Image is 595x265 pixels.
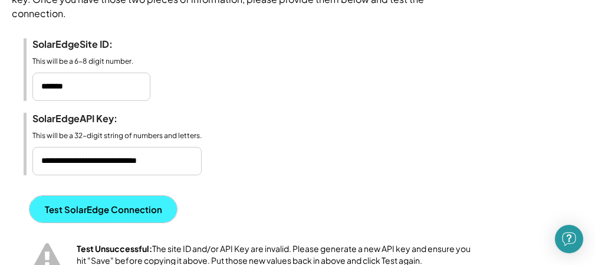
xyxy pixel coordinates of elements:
strong: Test Unsuccessful: [77,243,152,254]
button: Test SolarEdge Connection [29,196,177,223]
div: This will be a 6-8 digit number. [32,57,150,67]
strong: API Key [80,112,114,125]
div: This will be a 32-digit string of numbers and letters. [32,131,202,141]
div: SolarEdge : [32,38,150,51]
strong: Site ID [80,38,109,50]
div: SolarEdge : [32,113,150,125]
div: Open Intercom Messenger [555,225,583,253]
